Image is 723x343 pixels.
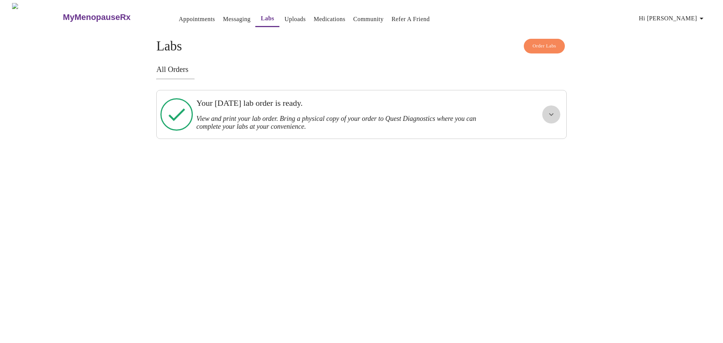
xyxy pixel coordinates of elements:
[311,12,348,27] button: Medications
[196,98,487,108] h3: Your [DATE] lab order is ready.
[176,12,218,27] button: Appointments
[314,14,345,24] a: Medications
[156,65,567,74] h3: All Orders
[156,39,567,54] h4: Labs
[639,13,706,24] span: Hi [PERSON_NAME]
[636,11,709,26] button: Hi [PERSON_NAME]
[63,12,131,22] h3: MyMenopauseRx
[223,14,250,24] a: Messaging
[284,14,306,24] a: Uploads
[524,39,565,53] button: Order Labs
[255,11,279,27] button: Labs
[392,14,430,24] a: Refer a Friend
[353,14,384,24] a: Community
[12,3,62,31] img: MyMenopauseRx Logo
[542,105,560,123] button: show more
[62,4,161,30] a: MyMenopauseRx
[220,12,253,27] button: Messaging
[196,115,487,131] h3: View and print your lab order. Bring a physical copy of your order to Quest Diagnostics where you...
[261,13,275,24] a: Labs
[389,12,433,27] button: Refer a Friend
[281,12,309,27] button: Uploads
[350,12,387,27] button: Community
[179,14,215,24] a: Appointments
[532,42,556,50] span: Order Labs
